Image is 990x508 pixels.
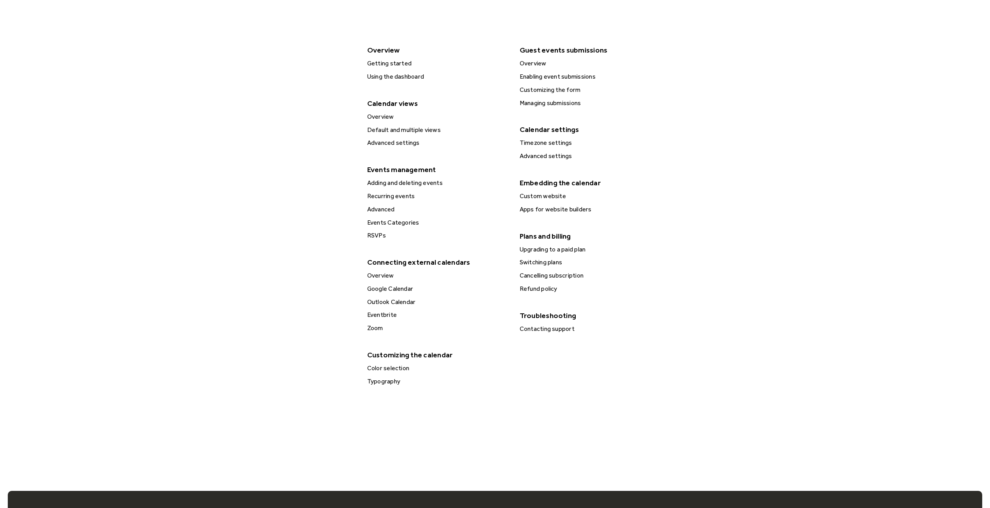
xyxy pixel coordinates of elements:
[363,163,510,176] div: Events management
[517,151,663,161] a: Advanced settings
[365,218,510,228] div: Events Categories
[364,363,510,373] a: Color selection
[517,257,663,267] a: Switching plans
[517,85,663,95] a: Customizing the form
[364,58,510,69] a: Getting started
[365,204,510,214] div: Advanced
[517,72,663,82] a: Enabling event submissions
[517,324,663,334] a: Contacting support
[365,125,510,135] div: Default and multiple views
[364,178,510,188] a: Adding and deleting events
[364,204,510,214] a: Advanced
[364,125,510,135] a: Default and multiple views
[516,229,662,243] div: Plans and billing
[363,43,510,57] div: Overview
[364,297,510,307] a: Outlook Calendar
[364,376,510,387] a: Typography
[364,138,510,148] a: Advanced settings
[364,310,510,320] a: Eventbrite
[517,204,663,214] a: Apps for website builders
[365,310,510,320] div: Eventbrite
[365,376,510,387] div: Typography
[365,72,510,82] div: Using the dashboard
[365,297,510,307] div: Outlook Calendar
[517,138,663,148] a: Timezone settings
[365,138,510,148] div: Advanced settings
[364,218,510,228] a: Events Categories
[364,284,510,294] a: Google Calendar
[363,97,510,110] div: Calendar views
[364,72,510,82] a: Using the dashboard
[364,271,510,281] a: Overview
[365,363,510,373] div: Color selection
[365,284,510,294] div: Google Calendar
[365,191,510,201] div: Recurring events
[517,58,663,69] a: Overview
[516,123,662,136] div: Calendar settings
[517,98,663,108] a: Managing submissions
[365,58,510,69] div: Getting started
[365,230,510,241] div: RSVPs
[363,255,510,269] div: Connecting external calendars
[516,43,662,57] div: Guest events submissions
[517,284,663,294] a: Refund policy
[365,112,510,122] div: Overview
[363,348,510,362] div: Customizing the calendar
[517,271,663,281] a: Cancelling subscription
[365,271,510,281] div: Overview
[516,309,662,322] div: Troubleshooting
[365,323,510,333] div: Zoom
[365,178,510,188] div: Adding and deleting events
[364,112,510,122] a: Overview
[517,191,663,201] a: Custom website
[364,191,510,201] a: Recurring events
[364,230,510,241] a: RSVPs
[364,323,510,333] a: Zoom
[517,244,663,255] a: Upgrading to a paid plan
[516,176,662,190] div: Embedding the calendar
